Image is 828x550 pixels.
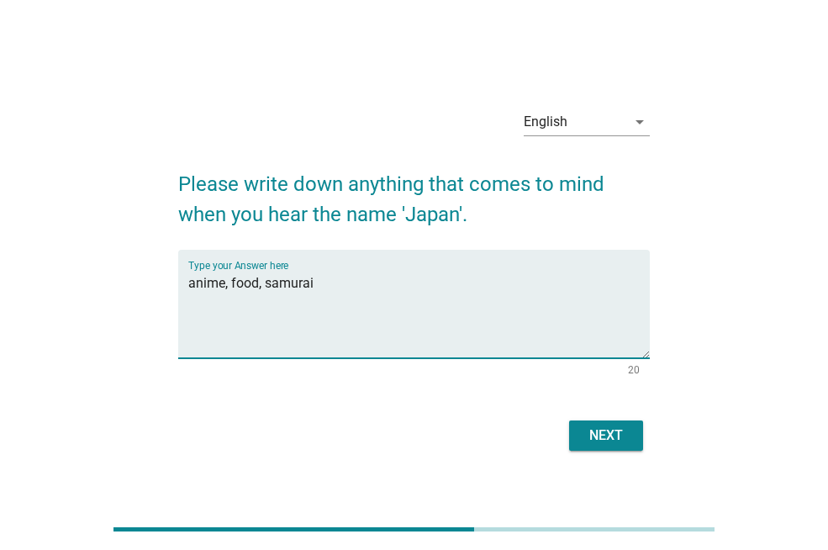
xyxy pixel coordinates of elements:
div: 20 [628,365,640,375]
div: English [524,114,567,130]
i: arrow_drop_down [630,112,650,132]
div: Next [583,426,630,446]
button: Next [569,420,643,451]
textarea: Type your Answer here [188,270,650,358]
h2: Please write down anything that comes to mind when you hear the name 'Japan'. [178,152,650,230]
